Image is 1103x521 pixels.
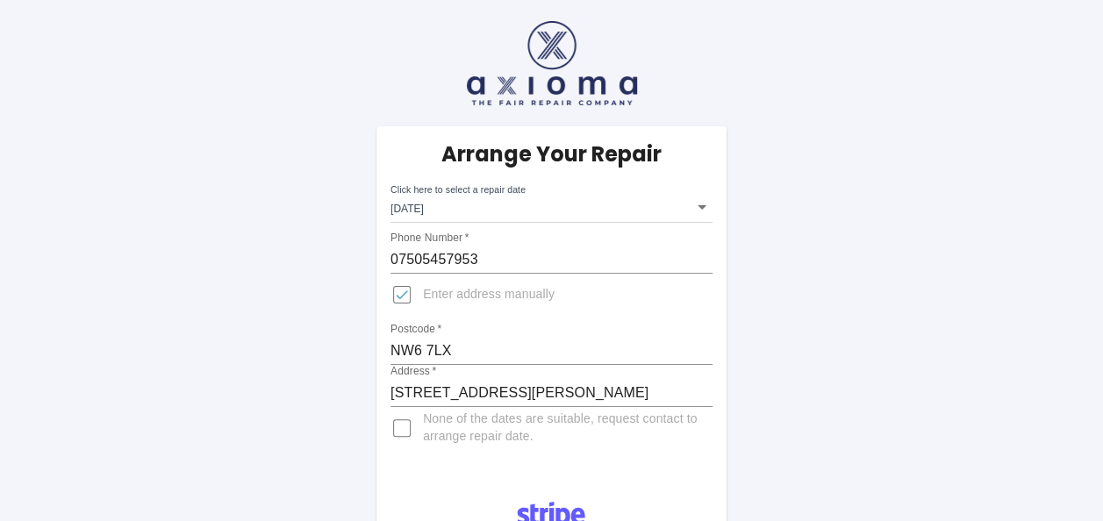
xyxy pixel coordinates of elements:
[423,286,555,303] span: Enter address manually
[390,364,436,379] label: Address
[423,410,698,446] span: None of the dates are suitable, request contact to arrange repair date.
[390,183,526,196] label: Click here to select a repair date
[390,191,713,223] div: [DATE]
[467,21,637,105] img: axioma
[441,140,662,168] h5: Arrange Your Repair
[390,231,469,246] label: Phone Number
[390,322,441,337] label: Postcode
